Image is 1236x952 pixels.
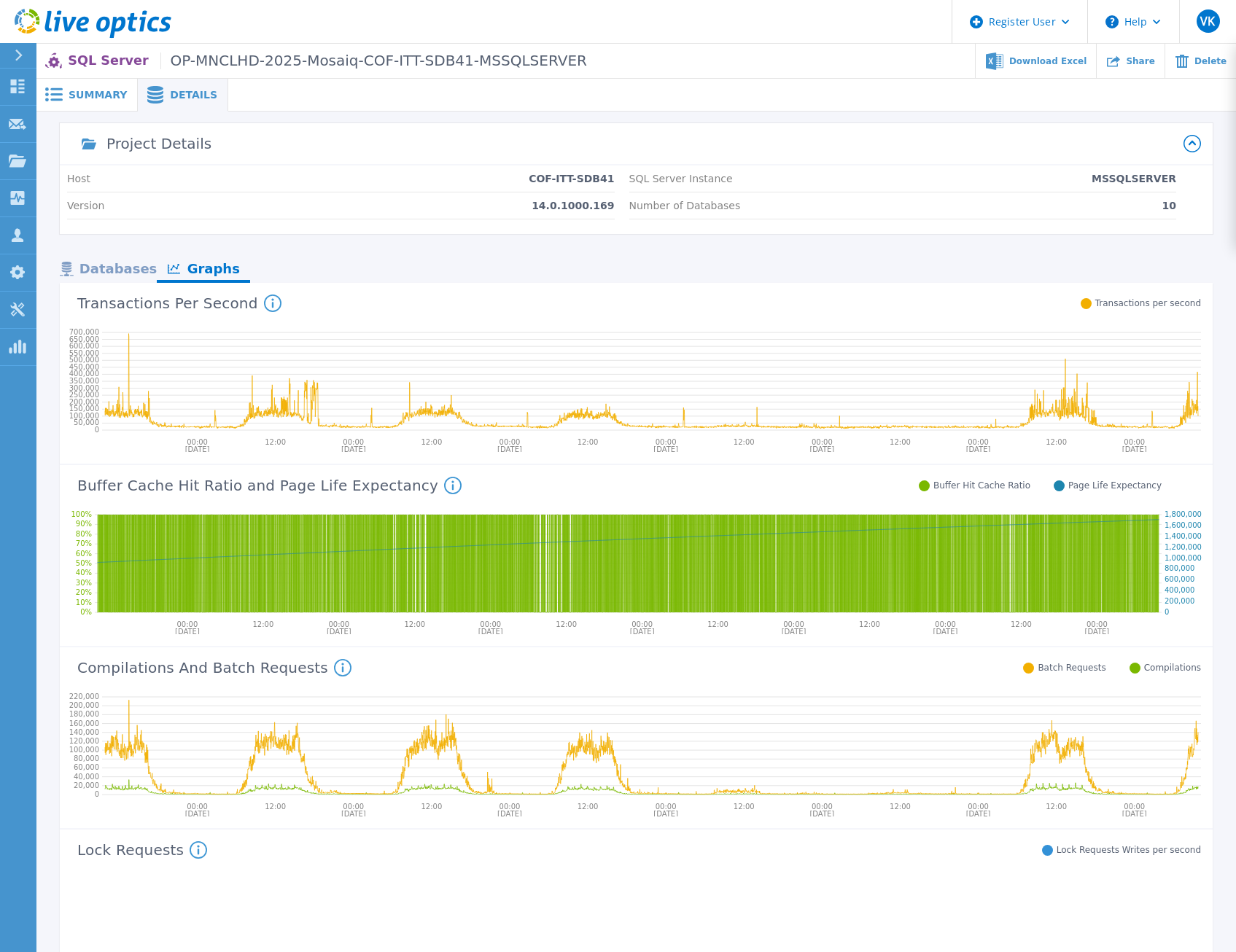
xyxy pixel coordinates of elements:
[69,692,99,701] text: 220,000
[1165,521,1202,529] text: 1,600,000
[69,356,99,364] text: 500,000
[1144,663,1201,674] span: Compilations
[69,328,99,336] text: 700,000
[69,728,99,736] text: 140,000
[1047,803,1068,811] text: 12:00
[343,803,365,811] text: 00:00
[405,620,426,628] text: 12:00
[95,426,99,434] text: 0
[629,200,741,211] p: Number of Databases
[74,419,99,427] text: 50,000
[1165,532,1202,540] text: 1,400,000
[1126,438,1147,446] text: 00:00
[891,803,912,811] text: 12:00
[1165,543,1202,551] text: 1,200,000
[498,810,523,818] text: [DATE]
[969,803,990,811] text: 00:00
[329,620,350,628] text: 00:00
[556,620,578,628] text: 12:00
[69,335,99,343] text: 650,000
[69,377,99,385] text: 350,000
[69,719,99,727] text: 160,000
[77,294,281,312] h4: Transactions Per Second
[1165,554,1202,562] text: 1,000,000
[785,620,806,628] text: 00:00
[74,754,99,762] text: 80,000
[1038,663,1105,674] span: Batch Requests
[933,480,1030,491] span: Buffer Hit Cache Ratio
[529,173,614,184] p: COF-ITT-SDB41
[1194,57,1227,66] span: Delete
[69,349,99,357] text: 550,000
[654,445,679,453] text: [DATE]
[77,841,207,859] h4: Lock Requests
[1088,620,1109,628] text: 00:00
[69,370,99,378] text: 400,000
[69,90,127,100] span: Summary
[106,136,211,151] div: Project Details
[1165,586,1194,594] text: 400,000
[969,438,990,446] text: 00:00
[74,781,99,789] text: 20,000
[934,628,959,636] text: [DATE]
[1009,57,1087,66] span: Download Excel
[1068,480,1162,491] span: Page Life Expectancy
[67,200,104,211] p: Version
[656,803,677,811] text: 00:00
[187,438,208,446] text: 00:00
[1012,620,1033,628] text: 12:00
[1200,15,1215,27] span: VK
[632,620,653,628] text: 00:00
[891,438,912,446] text: 12:00
[578,438,599,446] text: 12:00
[68,52,587,69] p: SQL Server
[76,569,92,577] text: 40%
[1165,565,1194,573] text: 800,000
[1087,628,1111,636] text: [DATE]
[656,438,677,446] text: 00:00
[1165,597,1194,605] text: 200,000
[69,342,99,350] text: 600,000
[498,445,523,453] text: [DATE]
[76,588,92,596] text: 20%
[69,701,99,709] text: 200,000
[69,737,99,745] text: 120,000
[734,438,755,446] text: 12:00
[265,438,287,446] text: 12:00
[1162,200,1176,211] p: 10
[782,628,807,636] text: [DATE]
[1126,803,1147,811] text: 00:00
[1165,576,1194,584] text: 600,000
[343,438,365,446] text: 00:00
[69,384,99,392] text: 300,000
[1124,445,1148,453] text: [DATE]
[76,579,92,587] text: 30%
[421,438,443,446] text: 12:00
[69,363,99,371] text: 450,000
[341,810,366,818] text: [DATE]
[1126,57,1154,66] span: Share
[860,620,882,628] text: 12:00
[654,810,679,818] text: [DATE]
[76,550,92,558] text: 60%
[69,711,99,719] text: 180,000
[187,803,208,811] text: 00:00
[968,445,992,453] text: [DATE]
[185,445,210,453] text: [DATE]
[253,620,274,628] text: 12:00
[812,803,833,811] text: 00:00
[60,257,157,283] div: Databases
[177,620,198,628] text: 00:00
[1047,438,1068,446] text: 12:00
[629,173,733,184] p: SQL Server Instance
[77,659,351,676] h4: Compilations And Batch Requests
[532,200,614,211] p: 14.0.1000.169
[500,438,521,446] text: 00:00
[1124,810,1148,818] text: [DATE]
[74,773,99,781] text: 40,000
[936,620,957,628] text: 00:00
[341,445,366,453] text: [DATE]
[69,405,99,413] text: 150,000
[170,90,217,100] span: Details
[578,803,599,811] text: 12:00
